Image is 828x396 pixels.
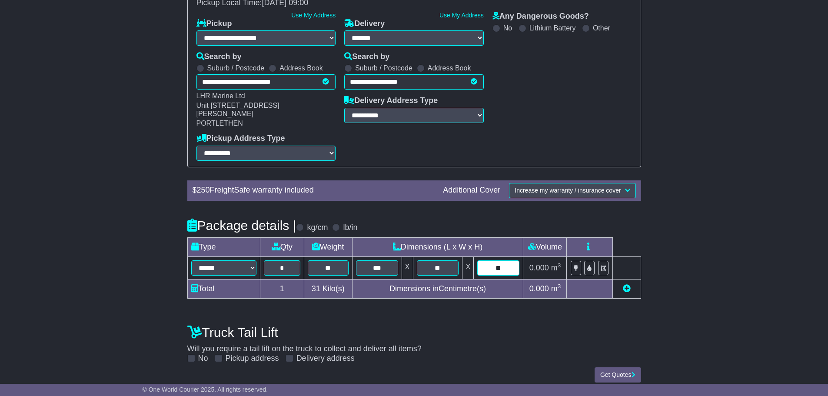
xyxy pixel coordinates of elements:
[344,52,389,62] label: Search by
[279,64,323,72] label: Address Book
[355,64,412,72] label: Suburb / Postcode
[226,354,279,363] label: Pickup address
[187,279,260,298] td: Total
[188,186,439,195] div: $ FreightSafe warranty included
[196,19,232,29] label: Pickup
[352,279,523,298] td: Dimensions in Centimetre(s)
[196,120,243,127] span: PORTLETHEN
[296,354,355,363] label: Delivery address
[196,92,245,100] span: LHR Marine Ltd
[529,284,549,293] span: 0.000
[595,367,641,383] button: Get Quotes
[260,279,304,298] td: 1
[402,256,413,279] td: x
[197,186,210,194] span: 250
[187,218,296,233] h4: Package details |
[593,24,610,32] label: Other
[529,24,576,32] label: Lithium Battery
[143,386,268,393] span: © One World Courier 2025. All rights reserved.
[515,187,621,194] span: Increase my warranty / insurance cover
[558,283,561,290] sup: 3
[196,52,242,62] label: Search by
[439,12,484,19] a: Use My Address
[207,64,265,72] label: Suburb / Postcode
[183,321,645,363] div: Will you require a tail lift on the truck to collect and deliver all items?
[439,186,505,195] div: Additional Cover
[551,284,561,293] span: m
[462,256,474,279] td: x
[344,96,438,106] label: Delivery Address Type
[623,284,631,293] a: Add new item
[307,223,328,233] label: kg/cm
[344,19,385,29] label: Delivery
[492,12,589,21] label: Any Dangerous Goods?
[503,24,512,32] label: No
[428,64,471,72] label: Address Book
[509,183,635,198] button: Increase my warranty / insurance cover
[187,237,260,256] td: Type
[312,284,320,293] span: 31
[260,237,304,256] td: Qty
[304,279,352,298] td: Kilo(s)
[196,102,279,117] span: Unit [STREET_ADDRESS][PERSON_NAME]
[196,134,285,143] label: Pickup Address Type
[198,354,208,363] label: No
[558,262,561,269] sup: 3
[291,12,336,19] a: Use My Address
[529,263,549,272] span: 0.000
[551,263,561,272] span: m
[523,237,567,256] td: Volume
[304,237,352,256] td: Weight
[343,223,357,233] label: lb/in
[187,325,641,339] h4: Truck Tail Lift
[352,237,523,256] td: Dimensions (L x W x H)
